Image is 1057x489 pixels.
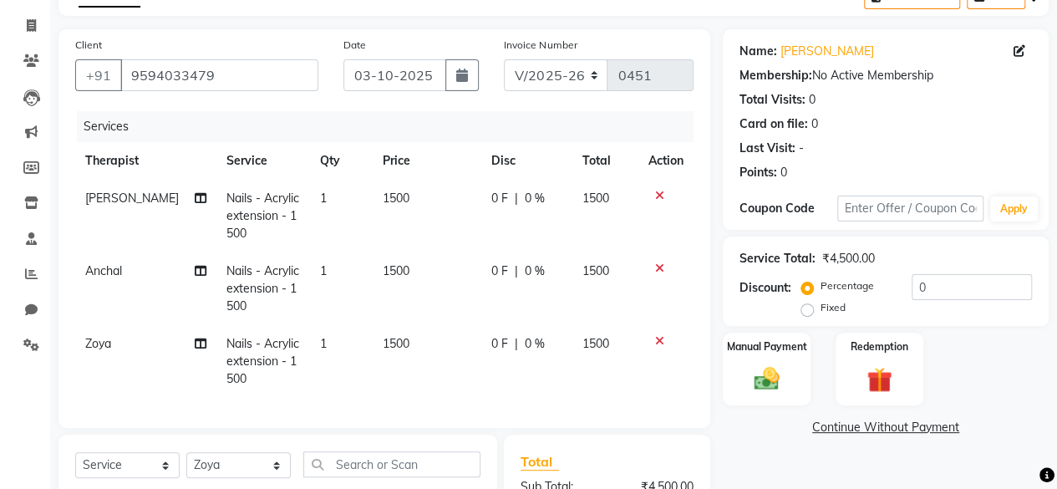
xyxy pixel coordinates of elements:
[582,191,608,206] span: 1500
[990,196,1038,222] button: Apply
[515,335,518,353] span: |
[85,336,111,351] span: Zoya
[739,67,1032,84] div: No Active Membership
[821,278,874,293] label: Percentage
[525,335,545,353] span: 0 %
[739,67,812,84] div: Membership:
[638,142,694,180] th: Action
[226,191,299,241] span: Nails - Acrylic extension - 1500
[821,300,846,315] label: Fixed
[226,263,299,313] span: Nails - Acrylic extension - 1500
[303,451,480,477] input: Search or Scan
[216,142,310,180] th: Service
[75,38,102,53] label: Client
[515,262,518,280] span: |
[521,453,559,471] span: Total
[373,142,481,180] th: Price
[525,190,545,207] span: 0 %
[75,142,216,180] th: Therapist
[739,140,795,157] div: Last Visit:
[226,336,299,386] span: Nails - Acrylic extension - 1500
[383,191,409,206] span: 1500
[77,111,706,142] div: Services
[481,142,572,180] th: Disc
[739,250,816,267] div: Service Total:
[320,263,327,278] span: 1
[515,190,518,207] span: |
[859,364,900,395] img: _gift.svg
[746,364,787,394] img: _cash.svg
[822,250,875,267] div: ₹4,500.00
[75,59,122,91] button: +91
[491,262,508,280] span: 0 F
[851,339,908,354] label: Redemption
[343,38,366,53] label: Date
[582,263,608,278] span: 1500
[739,164,777,181] div: Points:
[739,200,837,217] div: Coupon Code
[525,262,545,280] span: 0 %
[780,164,787,181] div: 0
[582,336,608,351] span: 1500
[572,142,638,180] th: Total
[504,38,577,53] label: Invoice Number
[739,279,791,297] div: Discount:
[809,91,816,109] div: 0
[799,140,804,157] div: -
[320,336,327,351] span: 1
[780,43,874,60] a: [PERSON_NAME]
[739,43,777,60] div: Name:
[739,115,808,133] div: Card on file:
[837,196,983,222] input: Enter Offer / Coupon Code
[383,263,409,278] span: 1500
[491,335,508,353] span: 0 F
[491,190,508,207] span: 0 F
[726,419,1045,436] a: Continue Without Payment
[85,191,179,206] span: [PERSON_NAME]
[739,91,805,109] div: Total Visits:
[383,336,409,351] span: 1500
[320,191,327,206] span: 1
[85,263,122,278] span: Anchal
[310,142,373,180] th: Qty
[120,59,318,91] input: Search by Name/Mobile/Email/Code
[727,339,807,354] label: Manual Payment
[811,115,818,133] div: 0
